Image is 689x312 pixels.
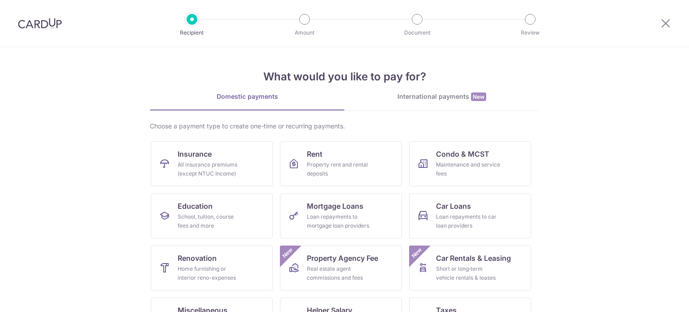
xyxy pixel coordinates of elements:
[307,253,378,264] span: Property Agency Fee
[307,201,363,211] span: Mortgage Loans
[18,18,62,29] img: CardUp
[307,212,371,230] div: Loan repayments to mortgage loan providers
[436,253,511,264] span: Car Rentals & Leasing
[436,201,471,211] span: Car Loans
[151,193,273,238] a: EducationSchool, tuition, course fees and more
[178,149,212,159] span: Insurance
[151,246,273,290] a: RenovationHome furnishing or interior reno-expenses
[280,246,295,260] span: New
[178,253,217,264] span: Renovation
[151,141,273,186] a: InsuranceAll insurance premiums (except NTUC Income)
[409,141,531,186] a: Condo & MCSTMaintenance and service fees
[178,212,242,230] div: School, tuition, course fees and more
[409,193,531,238] a: Car LoansLoan repayments to car loan providers
[271,28,338,37] p: Amount
[471,92,486,101] span: New
[280,246,402,290] a: Property Agency FeeReal estate agent commissions and feesNew
[436,212,501,230] div: Loan repayments to car loan providers
[280,193,402,238] a: Mortgage LoansLoan repayments to mortgage loan providers
[178,264,242,282] div: Home furnishing or interior reno-expenses
[497,28,563,37] p: Review
[178,160,242,178] div: All insurance premiums (except NTUC Income)
[307,149,323,159] span: Rent
[384,28,450,37] p: Document
[150,92,344,101] div: Domestic payments
[436,149,489,159] span: Condo & MCST
[410,246,424,260] span: New
[436,264,501,282] div: Short or long‑term vehicle rentals & leases
[150,122,539,131] div: Choose a payment type to create one-time or recurring payments.
[159,28,225,37] p: Recipient
[178,201,213,211] span: Education
[280,141,402,186] a: RentProperty rent and rental deposits
[632,285,680,308] iframe: Opens a widget where you can find more information
[344,92,539,101] div: International payments
[409,246,531,290] a: Car Rentals & LeasingShort or long‑term vehicle rentals & leasesNew
[436,160,501,178] div: Maintenance and service fees
[307,160,371,178] div: Property rent and rental deposits
[150,69,539,85] h4: What would you like to pay for?
[307,264,371,282] div: Real estate agent commissions and fees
